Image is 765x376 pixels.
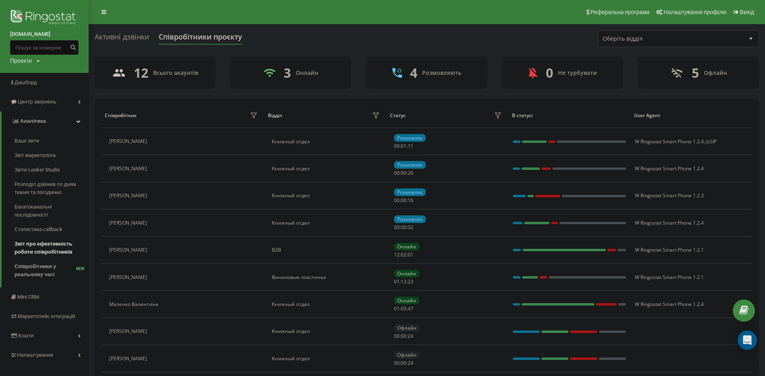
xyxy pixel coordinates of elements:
span: Mini CRM [17,294,39,300]
span: 24 [408,333,413,339]
div: Книжный отдел [272,356,381,362]
div: 3 [284,65,291,81]
span: 24 [408,359,413,366]
div: Розмовляє [394,215,426,223]
div: Активні дзвінки [95,33,149,45]
div: : : [394,333,413,339]
span: 00 [394,143,400,149]
span: Статистика callback [15,225,62,233]
a: Ваші звіти [15,134,89,148]
a: Статистика callback [15,222,89,237]
span: 01 [408,251,413,258]
div: : : [394,170,413,176]
span: Звіт про ефективність роботи співробітників [15,240,85,256]
span: W Ringostat Smart Phone 1.2.4 [635,138,704,145]
span: 00 [401,333,406,339]
div: : : [394,252,413,258]
div: Співробітник [105,113,137,118]
span: Налаштування [17,352,53,358]
div: Книжный отдел [272,302,381,307]
div: Співробітники проєкту [159,33,242,45]
div: Всього акаунтів [153,70,198,76]
span: 00 [394,197,400,204]
span: 02 [401,251,406,258]
span: Аналiтика [20,118,46,124]
div: Проекти [10,57,32,65]
div: Розмовляє [394,134,426,142]
span: W Ringostat Smart Phone 1.2.4 [635,219,704,226]
span: Центр звернень [18,99,56,105]
span: W Ringostat Smart Phone 1.2.3 [635,192,704,199]
span: W Ringostat Smart Phone 1.2.4 [635,301,704,308]
a: Співробітники у реальному часіNEW [15,259,89,282]
div: Розмовляє [394,188,426,196]
span: 02 [408,224,413,231]
span: 01 [394,305,400,312]
span: 13 [401,278,406,285]
a: Звіт про ефективність роботи співробітників [15,237,89,259]
div: [PERSON_NAME] [109,247,149,253]
span: 01 [394,278,400,285]
span: 00 [401,197,406,204]
div: Онлайн [296,70,318,76]
div: Офлайн [704,70,727,76]
span: 11 [408,143,413,149]
input: Пошук за номером [10,40,79,55]
a: Звіт маркетолога [15,148,89,163]
span: 00 [401,224,406,231]
span: 26 [408,169,413,176]
div: : : [394,360,413,366]
div: User Agent [634,113,748,118]
span: 12 [394,251,400,258]
span: W Ringostat Smart Phone 1.2.1 [635,274,704,281]
span: 00 [394,224,400,231]
a: Розподіл дзвінків по дням тижня та погодинно [15,177,89,200]
div: Open Intercom Messenger [738,331,757,350]
div: Книжный отдел [272,220,381,226]
span: 00 [401,169,406,176]
div: B2B [272,247,381,253]
span: 23 [408,278,413,285]
div: : : [394,279,413,285]
div: Онлайн [394,270,419,277]
div: Статус [390,113,406,118]
img: Ringostat logo [10,8,79,28]
span: 01 [401,143,406,149]
span: Маркетплейс інтеграцій [18,313,75,319]
span: 00 [394,359,400,366]
div: [PERSON_NAME] [109,220,149,226]
div: Офлайн [394,351,420,359]
div: : : [394,143,413,149]
span: W Ringostat Smart Phone 1.2.4 [635,165,704,172]
span: Реферальна програма [591,9,650,15]
span: W Ringostat Smart Phone 1.2.1 [635,246,704,253]
div: Онлайн [394,243,419,250]
div: Виниловые пластинки [272,275,381,280]
span: 00 [394,169,400,176]
div: Розмовляє [394,161,426,169]
div: [PERSON_NAME] [109,356,149,362]
div: [PERSON_NAME] [109,166,149,171]
div: Розмовляють [422,70,461,76]
span: Багатоканальні послідовності [15,203,85,219]
div: 12 [134,65,148,81]
span: Розподіл дзвінків по дням тижня та погодинно [15,180,85,196]
span: 16 [408,197,413,204]
div: Не турбувати [558,70,597,76]
div: Книжный отдел [272,328,381,334]
div: Маленко Валентина [109,302,160,307]
div: Книжный отдел [272,193,381,198]
span: 00 [394,333,400,339]
div: Відділ [268,113,282,118]
div: [PERSON_NAME] [109,328,149,334]
a: Аналiтика [2,112,89,131]
div: Онлайн [394,297,419,304]
span: 05 [401,305,406,312]
div: 4 [410,65,417,81]
span: Вихід [740,9,754,15]
a: Багатоканальні послідовності [15,200,89,222]
a: [DOMAIN_NAME] [10,30,79,38]
div: Книжный отдел [272,166,381,171]
span: Звіти Looker Studio [15,166,60,174]
span: Кошти [18,333,33,339]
